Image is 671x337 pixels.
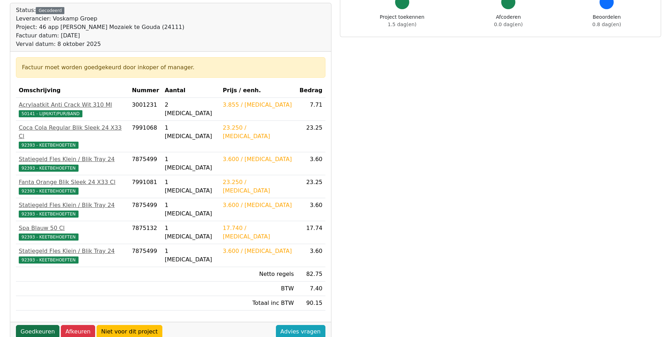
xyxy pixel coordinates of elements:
td: 7875499 [129,198,162,221]
span: 92393 - KEETBEHOEFTEN [19,256,79,264]
td: 7991068 [129,121,162,152]
a: Fanta Orange Blik Sleek 24 X33 Cl92393 - KEETBEHOEFTEN [19,178,126,195]
td: 3.60 [297,198,325,221]
div: Afcoderen [494,13,523,28]
th: Omschrijving [16,83,129,98]
span: 1.5 dag(en) [388,22,416,27]
div: Gecodeerd [36,7,64,14]
span: 50141 - LIJM/KIT/PUR/BAND [19,110,82,117]
td: 7875499 [129,152,162,175]
span: 92393 - KEETBEHOEFTEN [19,233,79,241]
td: 23.25 [297,175,325,198]
td: 7.71 [297,98,325,121]
div: 1 [MEDICAL_DATA] [165,124,217,141]
td: BTW [220,282,297,296]
div: Spa Blauw 50 Cl [19,224,126,232]
td: 23.25 [297,121,325,152]
span: 92393 - KEETBEHOEFTEN [19,165,79,172]
div: 17.740 / [MEDICAL_DATA] [223,224,294,241]
div: 1 [MEDICAL_DATA] [165,201,217,218]
div: 3.855 / [MEDICAL_DATA] [223,101,294,109]
td: 7991081 [129,175,162,198]
a: Statiegeld Fles Klein / Blik Tray 2492393 - KEETBEHOEFTEN [19,247,126,264]
td: 82.75 [297,267,325,282]
th: Aantal [162,83,220,98]
div: Factuur moet worden goedgekeurd door inkoper of manager. [22,63,319,72]
span: 0.0 dag(en) [494,22,523,27]
div: 23.250 / [MEDICAL_DATA] [223,124,294,141]
div: 1 [MEDICAL_DATA] [165,247,217,264]
div: Coca Cola Regular Blik Sleek 24 X33 Cl [19,124,126,141]
div: Status: [16,6,184,48]
span: 92393 - KEETBEHOEFTEN [19,211,79,218]
a: Statiegeld Fles Klein / Blik Tray 2492393 - KEETBEHOEFTEN [19,155,126,172]
div: 23.250 / [MEDICAL_DATA] [223,178,294,195]
span: 92393 - KEETBEHOEFTEN [19,188,79,195]
div: Statiegeld Fles Klein / Blik Tray 24 [19,155,126,164]
div: Leverancier: Voskamp Groep [16,14,184,23]
td: 7.40 [297,282,325,296]
td: 7875499 [129,244,162,267]
div: 3.600 / [MEDICAL_DATA] [223,247,294,255]
a: Acrylaatkit Anti Crack Wit 310 Ml50141 - LIJM/KIT/PUR/BAND [19,101,126,118]
th: Prijs / eenh. [220,83,297,98]
th: Bedrag [297,83,325,98]
a: Coca Cola Regular Blik Sleek 24 X33 Cl92393 - KEETBEHOEFTEN [19,124,126,149]
div: Acrylaatkit Anti Crack Wit 310 Ml [19,101,126,109]
span: 92393 - KEETBEHOEFTEN [19,142,79,149]
td: Totaal inc BTW [220,296,297,311]
div: 1 [MEDICAL_DATA] [165,224,217,241]
div: 1 [MEDICAL_DATA] [165,178,217,195]
a: Statiegeld Fles Klein / Blik Tray 2492393 - KEETBEHOEFTEN [19,201,126,218]
div: Factuur datum: [DATE] [16,31,184,40]
td: 17.74 [297,221,325,244]
a: Spa Blauw 50 Cl92393 - KEETBEHOEFTEN [19,224,126,241]
div: Project: 46 app [PERSON_NAME] Mozaiek te Gouda (24111) [16,23,184,31]
div: Statiegeld Fles Klein / Blik Tray 24 [19,201,126,209]
td: 3.60 [297,244,325,267]
div: 3.600 / [MEDICAL_DATA] [223,201,294,209]
div: Statiegeld Fles Klein / Blik Tray 24 [19,247,126,255]
td: 3.60 [297,152,325,175]
span: 0.8 dag(en) [592,22,621,27]
div: Verval datum: 8 oktober 2025 [16,40,184,48]
td: 7875132 [129,221,162,244]
div: Project toekennen [380,13,424,28]
div: Fanta Orange Blik Sleek 24 X33 Cl [19,178,126,187]
td: 90.15 [297,296,325,311]
div: 1 [MEDICAL_DATA] [165,155,217,172]
td: Netto regels [220,267,297,282]
th: Nummer [129,83,162,98]
div: 2 [MEDICAL_DATA] [165,101,217,118]
td: 3001231 [129,98,162,121]
div: 3.600 / [MEDICAL_DATA] [223,155,294,164]
div: Beoordelen [592,13,621,28]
